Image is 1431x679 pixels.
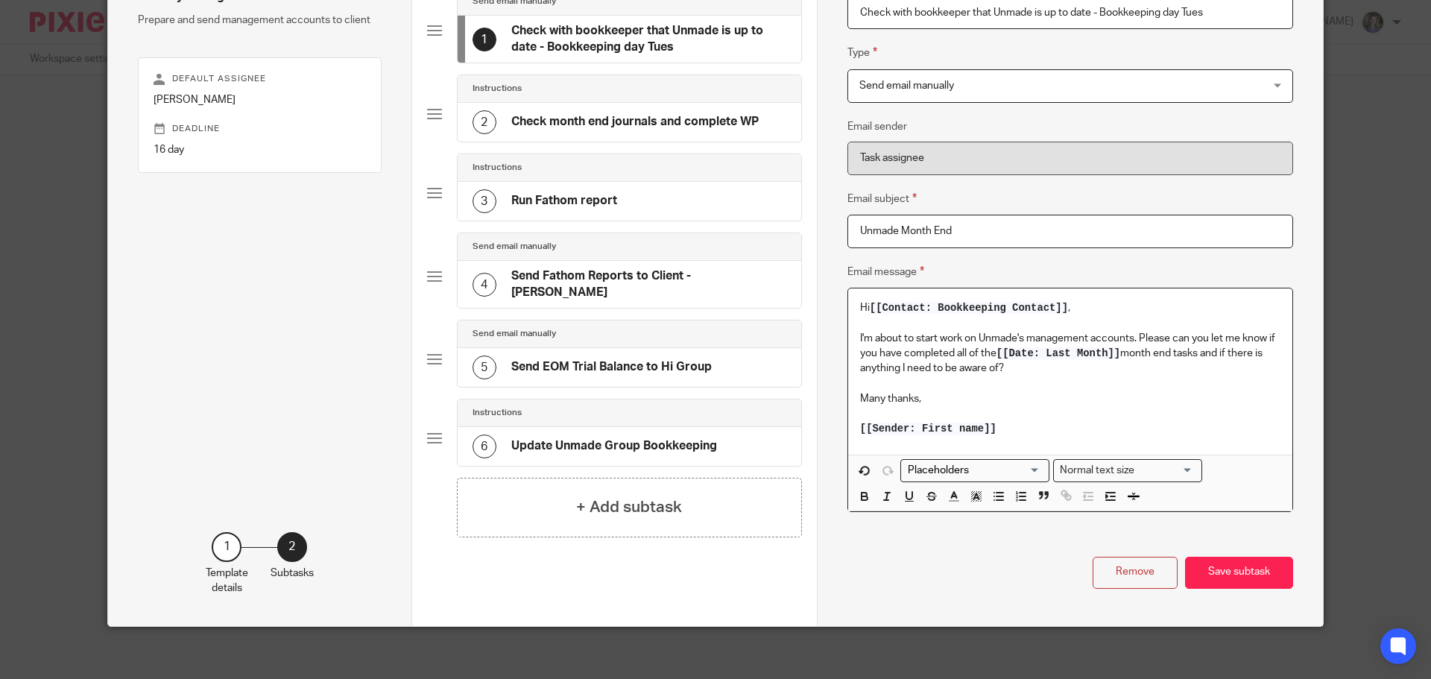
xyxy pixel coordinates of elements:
[473,83,522,95] h4: Instructions
[900,459,1049,482] div: Placeholders
[154,73,366,85] p: Default assignee
[1053,459,1202,482] div: Search for option
[870,302,1068,314] span: [[Contact: Bookkeeping Contact]]
[473,328,556,340] h4: Send email manually
[511,268,786,300] h4: Send Fathom Reports to Client - [PERSON_NAME]
[900,459,1049,482] div: Search for option
[576,496,682,519] h4: + Add subtask
[473,241,556,253] h4: Send email manually
[473,110,496,134] div: 2
[473,189,496,213] div: 3
[1185,557,1293,589] button: Save subtask
[511,23,786,55] h4: Check with bookkeeper that Unmade is up to date - Bookkeeping day Tues
[847,119,907,134] label: Email sender
[1093,557,1178,589] button: Remove
[1140,463,1193,479] input: Search for option
[1053,459,1202,482] div: Text styles
[1057,463,1138,479] span: Normal text size
[860,300,1280,315] p: Hi ,
[138,13,382,28] p: Prepare and send management accounts to client
[154,92,366,107] p: [PERSON_NAME]
[473,407,522,419] h4: Instructions
[847,190,917,207] label: Email subject
[473,356,496,379] div: 5
[847,263,924,280] label: Email message
[511,114,759,130] h4: Check month end journals and complete WP
[511,438,717,454] h4: Update Unmade Group Bookkeeping
[473,273,496,297] div: 4
[903,463,1040,479] input: Search for option
[511,193,617,209] h4: Run Fathom report
[206,566,248,596] p: Template details
[511,359,712,375] h4: Send EOM Trial Balance to Hi Group
[860,423,996,435] span: [[Sender: First name]]
[212,532,241,562] div: 1
[271,566,314,581] p: Subtasks
[860,391,1280,406] p: Many thanks,
[277,532,307,562] div: 2
[859,80,954,91] span: Send email manually
[154,142,366,157] p: 16 day
[847,215,1293,248] input: Subject
[154,123,366,135] p: Deadline
[996,347,1120,359] span: [[Date: Last Month]]
[847,44,877,61] label: Type
[473,162,522,174] h4: Instructions
[473,28,496,51] div: 1
[473,435,496,458] div: 6
[860,331,1280,376] p: I'm about to start work on Unmade's management accounts. Please can you let me know if you have c...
